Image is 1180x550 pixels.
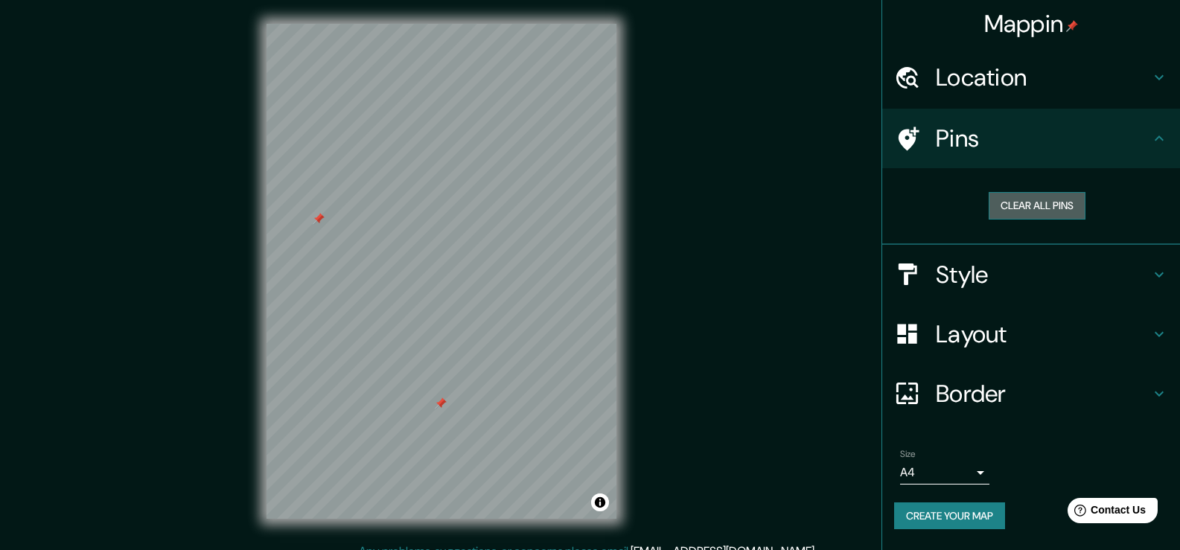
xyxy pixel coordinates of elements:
div: Pins [882,109,1180,168]
h4: Mappin [984,9,1079,39]
canvas: Map [267,24,616,519]
button: Create your map [894,502,1005,530]
h4: Border [936,379,1150,409]
button: Clear all pins [989,192,1085,220]
div: Style [882,245,1180,304]
h4: Style [936,260,1150,290]
iframe: Help widget launcher [1047,492,1164,534]
label: Size [900,447,916,460]
button: Toggle attribution [591,493,609,511]
div: Border [882,364,1180,423]
div: Location [882,48,1180,107]
h4: Location [936,63,1150,92]
h4: Pins [936,124,1150,153]
div: Layout [882,304,1180,364]
div: A4 [900,461,989,485]
h4: Layout [936,319,1150,349]
img: pin-icon.png [1066,20,1078,32]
